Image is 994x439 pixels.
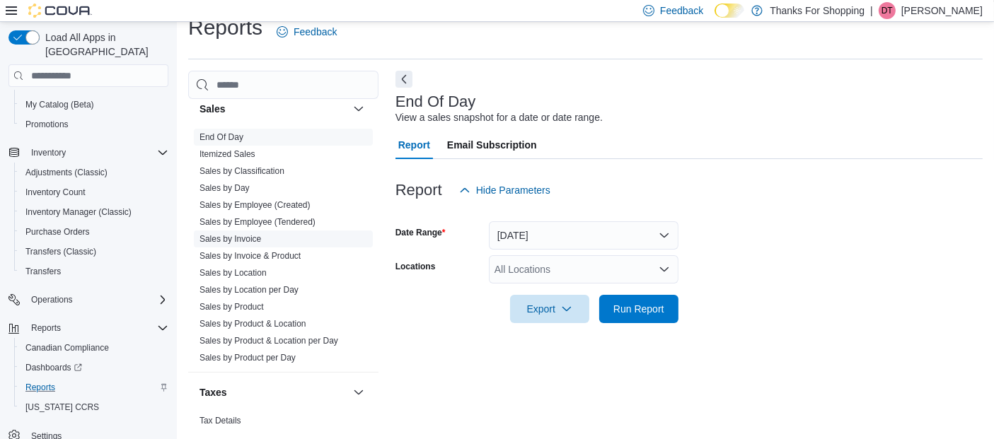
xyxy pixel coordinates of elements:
[200,216,316,228] span: Sales by Employee (Tendered)
[350,384,367,401] button: Taxes
[20,164,168,181] span: Adjustments (Classic)
[25,119,69,130] span: Promotions
[25,402,99,413] span: [US_STATE] CCRS
[200,318,306,329] span: Sales by Product & Location
[25,320,168,336] span: Reports
[14,95,174,115] button: My Catalog (Beta)
[20,339,115,356] a: Canadian Compliance
[14,115,174,134] button: Promotions
[200,268,267,278] a: Sales by Location
[14,262,174,281] button: Transfers
[3,318,174,338] button: Reports
[25,382,55,393] span: Reports
[200,102,347,116] button: Sales
[200,415,241,426] span: Tax Details
[200,302,264,312] a: Sales by Product
[882,2,893,19] span: DT
[294,25,337,39] span: Feedback
[510,295,589,323] button: Export
[200,353,296,363] a: Sales by Product per Day
[660,4,703,18] span: Feedback
[25,144,168,161] span: Inventory
[200,416,241,426] a: Tax Details
[25,246,96,257] span: Transfers (Classic)
[200,182,250,194] span: Sales by Day
[20,243,168,260] span: Transfers (Classic)
[20,399,105,416] a: [US_STATE] CCRS
[200,336,338,346] a: Sales by Product & Location per Day
[395,261,436,272] label: Locations
[901,2,983,19] p: [PERSON_NAME]
[200,385,227,399] h3: Taxes
[28,4,92,18] img: Cova
[519,295,581,323] span: Export
[3,290,174,310] button: Operations
[14,222,174,242] button: Purchase Orders
[200,301,264,312] span: Sales by Product
[200,385,347,399] button: Taxes
[453,176,556,204] button: Hide Parameters
[25,187,86,198] span: Inventory Count
[395,71,412,88] button: Next
[3,143,174,163] button: Inventory
[200,132,243,142] a: End Of Day
[200,251,301,261] a: Sales by Invoice & Product
[188,129,378,372] div: Sales
[200,199,311,211] span: Sales by Employee (Created)
[25,144,71,161] button: Inventory
[25,320,67,336] button: Reports
[20,223,168,240] span: Purchase Orders
[20,379,168,396] span: Reports
[476,183,550,197] span: Hide Parameters
[271,18,342,46] a: Feedback
[20,399,168,416] span: Washington CCRS
[770,2,865,19] p: Thanks For Shopping
[200,319,306,329] a: Sales by Product & Location
[20,116,74,133] a: Promotions
[200,166,284,176] a: Sales by Classification
[200,234,261,244] a: Sales by Invoice
[659,264,670,275] button: Open list of options
[200,183,250,193] a: Sales by Day
[200,335,338,346] span: Sales by Product & Location per Day
[395,227,446,238] label: Date Range
[200,148,255,160] span: Itemized Sales
[20,359,168,376] span: Dashboards
[31,294,73,305] span: Operations
[20,116,168,133] span: Promotions
[20,339,168,356] span: Canadian Compliance
[25,266,61,277] span: Transfers
[20,204,168,221] span: Inventory Manager (Classic)
[200,284,299,295] span: Sales by Location per Day
[599,295,678,323] button: Run Report
[398,131,430,159] span: Report
[200,217,316,227] a: Sales by Employee (Tendered)
[14,163,174,182] button: Adjustments (Classic)
[14,242,174,262] button: Transfers (Classic)
[14,182,174,202] button: Inventory Count
[200,165,284,177] span: Sales by Classification
[14,358,174,377] a: Dashboards
[25,362,82,373] span: Dashboards
[40,30,168,59] span: Load All Apps in [GEOGRAPHIC_DATA]
[20,263,67,280] a: Transfers
[25,226,90,238] span: Purchase Orders
[25,206,132,218] span: Inventory Manager (Classic)
[200,131,243,143] span: End Of Day
[25,291,168,308] span: Operations
[14,202,174,222] button: Inventory Manager (Classic)
[14,397,174,417] button: [US_STATE] CCRS
[20,204,137,221] a: Inventory Manager (Classic)
[200,285,299,295] a: Sales by Location per Day
[200,200,311,210] a: Sales by Employee (Created)
[715,4,744,18] input: Dark Mode
[31,322,61,334] span: Reports
[879,2,896,19] div: Darian Tripp
[200,233,261,245] span: Sales by Invoice
[20,184,168,201] span: Inventory Count
[25,342,109,353] span: Canadian Compliance
[188,13,262,42] h1: Reports
[200,250,301,262] span: Sales by Invoice & Product
[20,184,91,201] a: Inventory Count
